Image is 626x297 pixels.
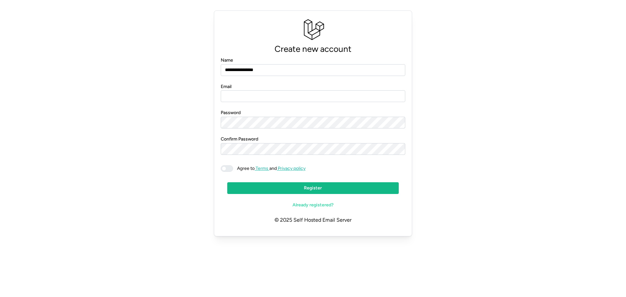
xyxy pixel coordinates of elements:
[237,166,255,171] span: Agree to
[227,182,399,194] button: Register
[227,199,399,211] a: Already registered?
[221,57,233,64] label: Name
[221,42,405,56] p: Create new account
[233,165,306,172] span: and
[221,83,231,90] label: Email
[277,166,306,171] a: Privacy policy
[304,183,322,194] span: Register
[255,166,269,171] a: Terms
[221,136,258,143] label: Confirm Password
[221,109,241,116] label: Password
[221,211,405,230] p: © 2025 Self Hosted Email Server
[292,200,334,211] span: Already registered?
